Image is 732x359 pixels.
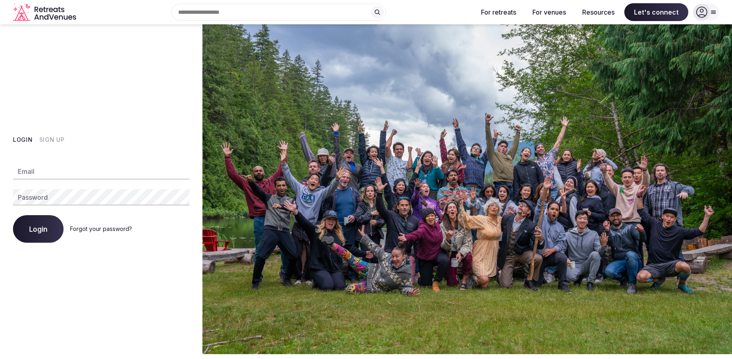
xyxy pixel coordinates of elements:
a: Forgot your password? [70,225,132,232]
button: For venues [526,3,572,21]
button: Sign Up [39,136,65,144]
button: Login [13,215,64,243]
span: Login [29,225,47,233]
button: Login [13,136,33,144]
span: Let's connect [624,3,688,21]
img: My Account Background [202,24,732,354]
button: Resources [576,3,621,21]
a: Visit the homepage [13,3,78,21]
button: For retreats [475,3,523,21]
svg: Retreats and Venues company logo [13,3,78,21]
